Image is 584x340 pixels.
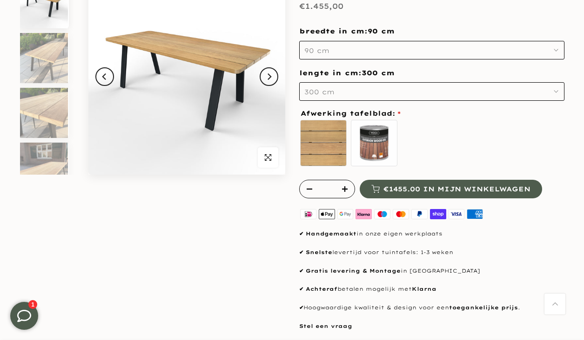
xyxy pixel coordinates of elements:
strong: Gratis levering & Montage [306,268,401,274]
span: 90 cm [304,46,329,55]
button: 90 cm [299,41,564,59]
strong: toegankelijke prijs [449,304,518,311]
span: 300 cm [362,69,395,78]
p: Hoogwaardige kwaliteit & design voor een . [299,303,564,313]
p: in [GEOGRAPHIC_DATA] [299,267,564,276]
a: Terug naar boven [544,294,565,314]
img: klarna [355,208,373,220]
strong: ✔ [299,304,303,311]
p: levertijd voor tuintafels: 1-3 weken [299,248,564,257]
p: in onze eigen werkplaats [299,229,564,239]
strong: ✔ [299,286,303,292]
span: lengte in cm: [299,69,395,77]
button: Next [260,67,278,86]
span: Afwerking tafelblad: [301,110,401,117]
iframe: toggle-frame [1,293,47,339]
a: Stel een vraag [299,323,352,329]
img: apple pay [317,208,336,220]
strong: Handgemaakt [306,230,356,237]
span: 90 cm [368,27,395,36]
img: maestro [373,208,392,220]
img: google pay [336,208,355,220]
img: visa [447,208,466,220]
strong: Achteraf [306,286,337,292]
strong: Klarna [412,286,436,292]
strong: ✔ [299,249,303,255]
img: shopify pay [429,208,447,220]
strong: Snelste [306,249,332,255]
img: ideal [299,208,318,220]
img: american express [466,208,484,220]
strong: ✔ [299,230,303,237]
img: paypal [410,208,429,220]
img: master [392,208,410,220]
p: betalen mogelijk met [299,285,564,294]
button: 300 cm [299,82,564,101]
button: Previous [95,67,114,86]
strong: ✔ [299,268,303,274]
span: breedte in cm: [299,27,395,35]
span: 300 cm [304,88,335,96]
